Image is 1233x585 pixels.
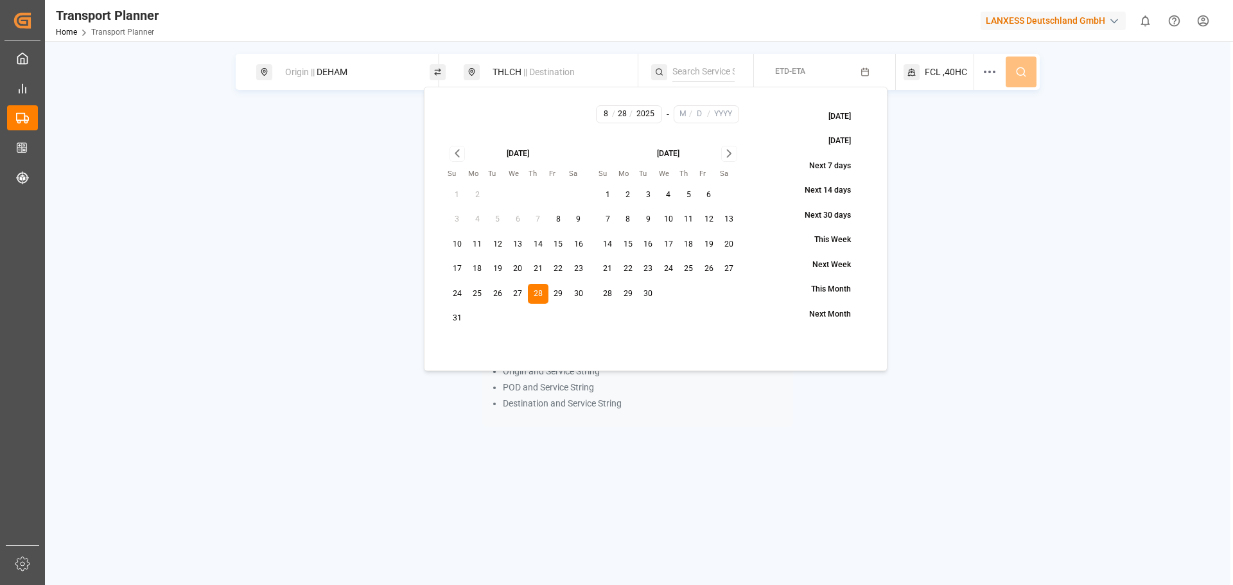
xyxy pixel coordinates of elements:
button: 26 [699,259,719,279]
button: 27 [508,284,529,304]
button: 8 [618,209,638,230]
th: Wednesday [508,168,529,180]
input: YYYY [632,109,659,120]
span: / [612,109,615,120]
button: 23 [568,259,589,279]
button: 18 [679,234,699,255]
button: 12 [699,209,719,230]
button: 19 [487,259,508,279]
button: 7 [598,209,618,230]
button: 23 [638,259,659,279]
span: Origin || [285,67,315,77]
button: 15 [618,234,638,255]
button: 26 [487,284,508,304]
div: LANXESS Deutschland GmbH [981,12,1126,30]
input: D [615,109,631,120]
input: YYYY [710,109,737,120]
button: 4 [658,185,679,205]
button: 22 [548,259,569,279]
button: [DATE] [799,105,864,128]
button: Help Center [1160,6,1189,35]
button: 19 [699,234,719,255]
button: 20 [719,234,740,255]
button: 27 [719,259,740,279]
button: 20 [508,259,529,279]
span: / [629,109,633,120]
button: Go to next month [721,146,737,162]
th: Tuesday [487,168,508,180]
button: 3 [638,185,659,205]
div: DEHAM [277,60,416,84]
input: M [599,109,613,120]
input: Search Service String [672,62,735,82]
button: 24 [658,259,679,279]
button: 18 [468,259,488,279]
span: || Destination [523,67,575,77]
button: 31 [447,308,468,329]
div: [DATE] [507,148,529,160]
button: 2 [618,185,638,205]
button: 30 [568,284,589,304]
th: Sunday [447,168,468,180]
button: 10 [447,234,468,255]
button: This Month [782,279,864,301]
button: 5 [679,185,699,205]
button: 22 [618,259,638,279]
button: 11 [679,209,699,230]
button: Next 14 days [775,180,864,202]
button: 9 [638,209,659,230]
th: Thursday [528,168,548,180]
th: Thursday [679,168,699,180]
button: 25 [468,284,488,304]
input: D [692,109,708,120]
button: 25 [679,259,699,279]
button: 1 [598,185,618,205]
th: Friday [699,168,719,180]
div: THLCH [485,60,624,84]
button: 28 [598,284,618,304]
button: 16 [638,234,659,255]
button: 16 [568,234,589,255]
input: M [676,109,690,120]
span: / [707,109,710,120]
button: 9 [568,209,589,230]
button: 6 [699,185,719,205]
button: 28 [528,284,548,304]
button: 30 [638,284,659,304]
th: Monday [618,168,638,180]
th: Tuesday [638,168,659,180]
button: 13 [508,234,529,255]
button: Next Week [783,254,864,276]
th: Wednesday [658,168,679,180]
button: 10 [658,209,679,230]
button: [DATE] [799,130,864,153]
button: 29 [548,284,569,304]
li: POD and Service String [503,381,785,394]
span: ETD-ETA [775,67,805,76]
button: 15 [548,234,569,255]
button: 24 [447,284,468,304]
button: 29 [618,284,638,304]
li: Destination and Service String [503,397,785,410]
button: Next 7 days [780,155,864,177]
button: 12 [487,234,508,255]
th: Saturday [719,168,740,180]
button: LANXESS Deutschland GmbH [981,8,1131,33]
button: 8 [548,209,569,230]
button: 11 [468,234,488,255]
button: 21 [528,259,548,279]
button: Next Month [780,303,864,326]
div: - [667,105,669,123]
th: Monday [468,168,488,180]
th: Saturday [568,168,589,180]
span: FCL [925,65,941,79]
th: Sunday [598,168,618,180]
button: This Week [785,229,864,252]
span: ,40HC [943,65,967,79]
div: Transport Planner [56,6,159,25]
a: Home [56,28,77,37]
li: Origin and Service String [503,365,785,378]
button: 13 [719,209,740,230]
button: 14 [598,234,618,255]
button: 14 [528,234,548,255]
